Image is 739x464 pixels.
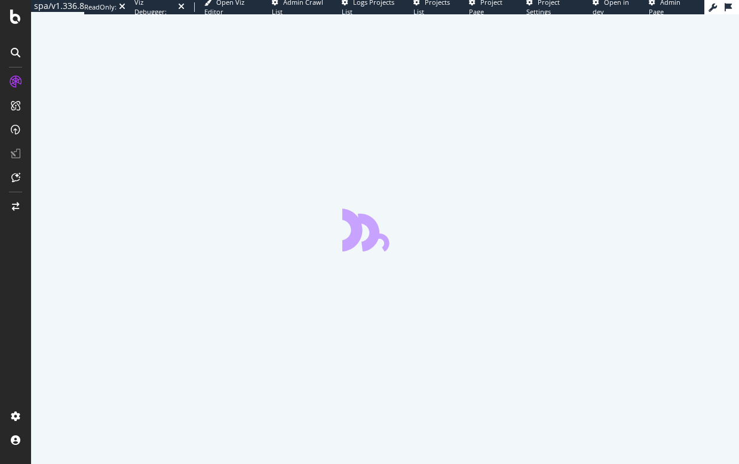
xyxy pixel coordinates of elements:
div: ReadOnly: [84,2,116,12]
div: animation [342,208,428,251]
